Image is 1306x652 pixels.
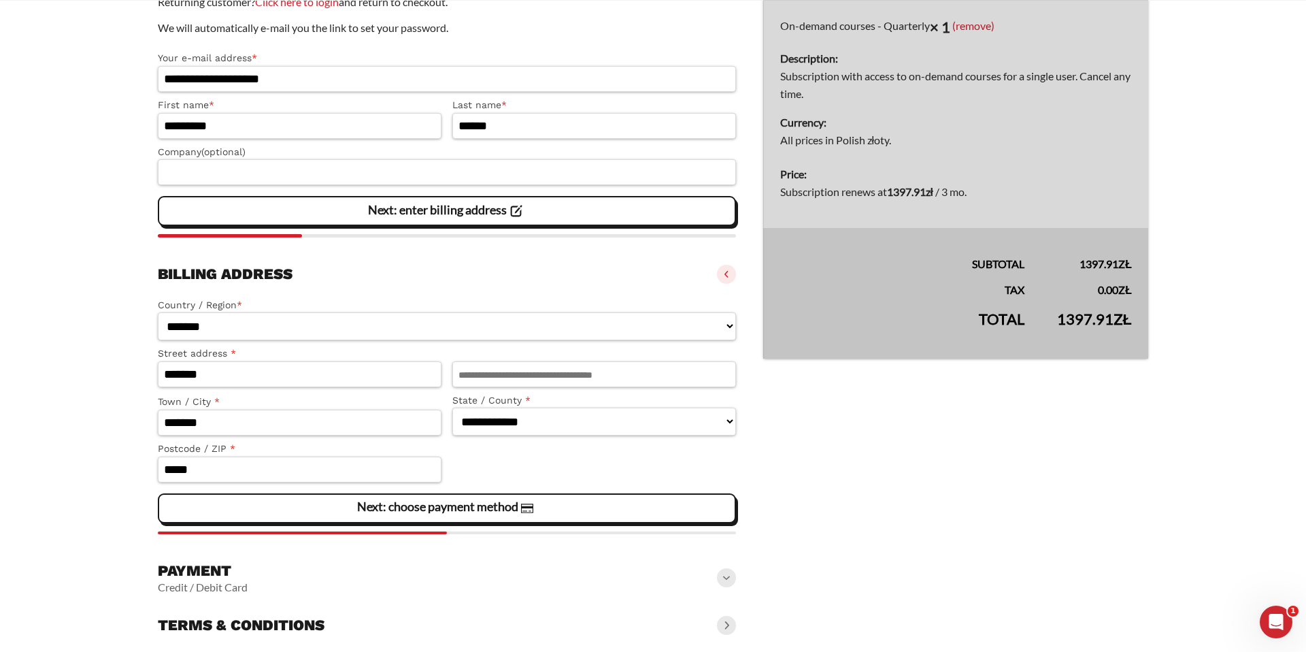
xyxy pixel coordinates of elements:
[158,19,736,37] p: We will automatically e-mail you the link to set your password.
[158,561,248,581] h3: Payment
[158,394,441,410] label: Town / City
[452,97,736,113] label: Last name
[158,581,248,594] vaadin-horizontal-layout: Credit / Debit Card
[158,265,292,284] h3: Billing address
[158,346,441,361] label: Street address
[158,196,736,226] vaadin-button: Next: enter billing address
[158,441,441,457] label: Postcode / ZIP
[201,146,246,157] span: (optional)
[158,493,736,523] vaadin-button: Next: choose payment method
[1288,606,1299,617] span: 1
[158,297,736,313] label: Country / Region
[158,50,736,66] label: Your e-mail address
[452,393,736,408] label: State / County
[158,97,441,113] label: First name
[158,616,324,635] h3: Terms & conditions
[158,144,736,160] label: Company
[1260,606,1292,638] iframe: Intercom live chat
